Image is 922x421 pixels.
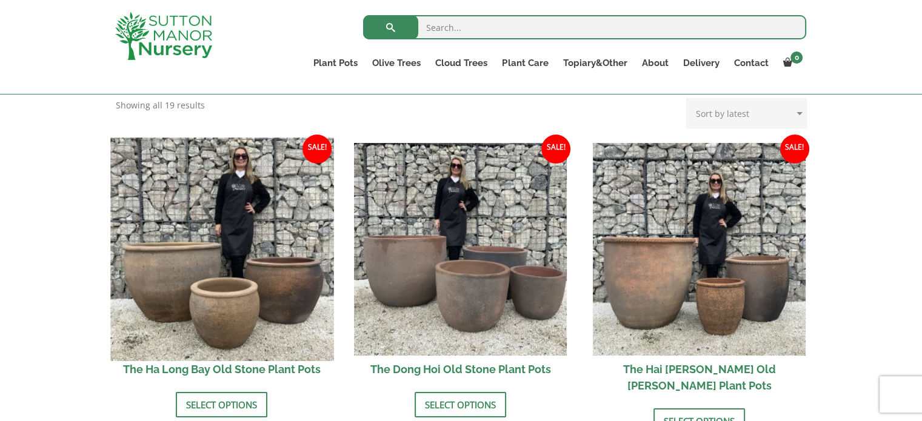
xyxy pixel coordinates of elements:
a: Cloud Trees [428,55,495,71]
img: The Ha Long Bay Old Stone Plant Pots [110,138,333,360]
h2: The Ha Long Bay Old Stone Plant Pots [116,356,329,383]
span: Sale! [302,134,332,164]
a: 0 [775,55,806,71]
span: 0 [790,51,803,64]
img: logo [115,12,212,60]
a: Sale! The Ha Long Bay Old Stone Plant Pots [116,143,329,383]
a: Sale! The Dong Hoi Old Stone Plant Pots [354,143,567,383]
a: Sale! The Hai [PERSON_NAME] Old [PERSON_NAME] Plant Pots [593,143,806,399]
a: Contact [726,55,775,71]
h2: The Dong Hoi Old Stone Plant Pots [354,356,567,383]
img: The Hai Phong Old Stone Plant Pots [593,143,806,356]
input: Search... [363,15,806,39]
a: Select options for “The Dong Hoi Old Stone Plant Pots” [415,392,506,417]
a: Topiary&Other [555,55,634,71]
a: Select options for “The Ha Long Bay Old Stone Plant Pots” [176,392,267,417]
a: Olive Trees [365,55,428,71]
p: Showing all 19 results [116,98,205,113]
span: Sale! [780,134,809,164]
img: The Dong Hoi Old Stone Plant Pots [354,143,567,356]
a: Plant Pots [306,55,365,71]
h2: The Hai [PERSON_NAME] Old [PERSON_NAME] Plant Pots [593,356,806,399]
a: Delivery [675,55,726,71]
select: Shop order [686,98,807,128]
a: Plant Care [495,55,555,71]
span: Sale! [541,134,570,164]
a: About [634,55,675,71]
